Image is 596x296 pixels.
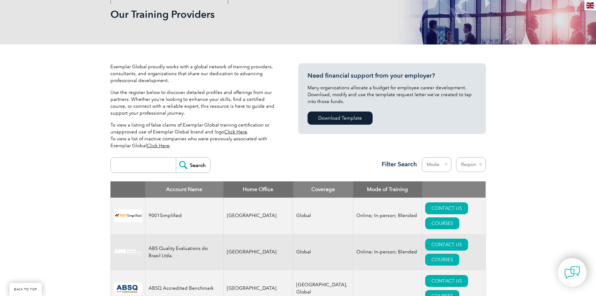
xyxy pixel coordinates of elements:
[145,234,223,270] td: ABS Quality Evaluations do Brasil Ltda.
[378,160,417,168] h3: Filter Search
[353,181,422,198] th: Mode of Training: activate to sort column ascending
[114,209,142,222] img: 37c9c059-616f-eb11-a812-002248153038-logo.png
[223,234,293,270] td: [GEOGRAPHIC_DATA]
[308,112,373,125] a: Download Template
[110,89,279,117] p: Use the register below to discover detailed profiles and offerings from our partners. Whether you...
[425,217,459,229] a: COURSES
[224,129,247,135] a: Click Here
[425,254,459,266] a: COURSES
[223,198,293,234] td: [GEOGRAPHIC_DATA]
[353,198,422,234] td: Online; In-person; Blended
[425,239,468,251] a: CONTACT US
[422,181,486,198] th: : activate to sort column ascending
[353,234,422,270] td: Online; In-person; Blended
[145,198,223,234] td: 9001Simplified
[147,143,170,148] a: Click Here
[114,249,142,256] img: c92924ac-d9bc-ea11-a814-000d3a79823d-logo.jpg
[110,9,373,19] h2: Our Training Providers
[176,158,210,173] input: Search
[110,122,279,149] p: To view a listing of false claims of Exemplar Global training certification or unapproved use of ...
[586,3,594,8] img: en
[293,234,353,270] td: Global
[9,283,42,296] a: BACK TO TOP
[293,181,353,198] th: Coverage: activate to sort column ascending
[114,283,142,294] img: cc24547b-a6e0-e911-a812-000d3a795b83-logo.png
[425,202,468,214] a: CONTACT US
[293,198,353,234] td: Global
[223,181,293,198] th: Home Office: activate to sort column ascending
[145,181,223,198] th: Account Name: activate to sort column descending
[308,72,476,80] h3: Need financial support from your employer?
[308,84,476,105] p: Many organizations allocate a budget for employee career development. Download, modify and use th...
[425,275,468,287] a: CONTACT US
[564,265,580,280] img: contact-chat.png
[110,63,279,84] p: Exemplar Global proudly works with a global network of training providers, consultants, and organ...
